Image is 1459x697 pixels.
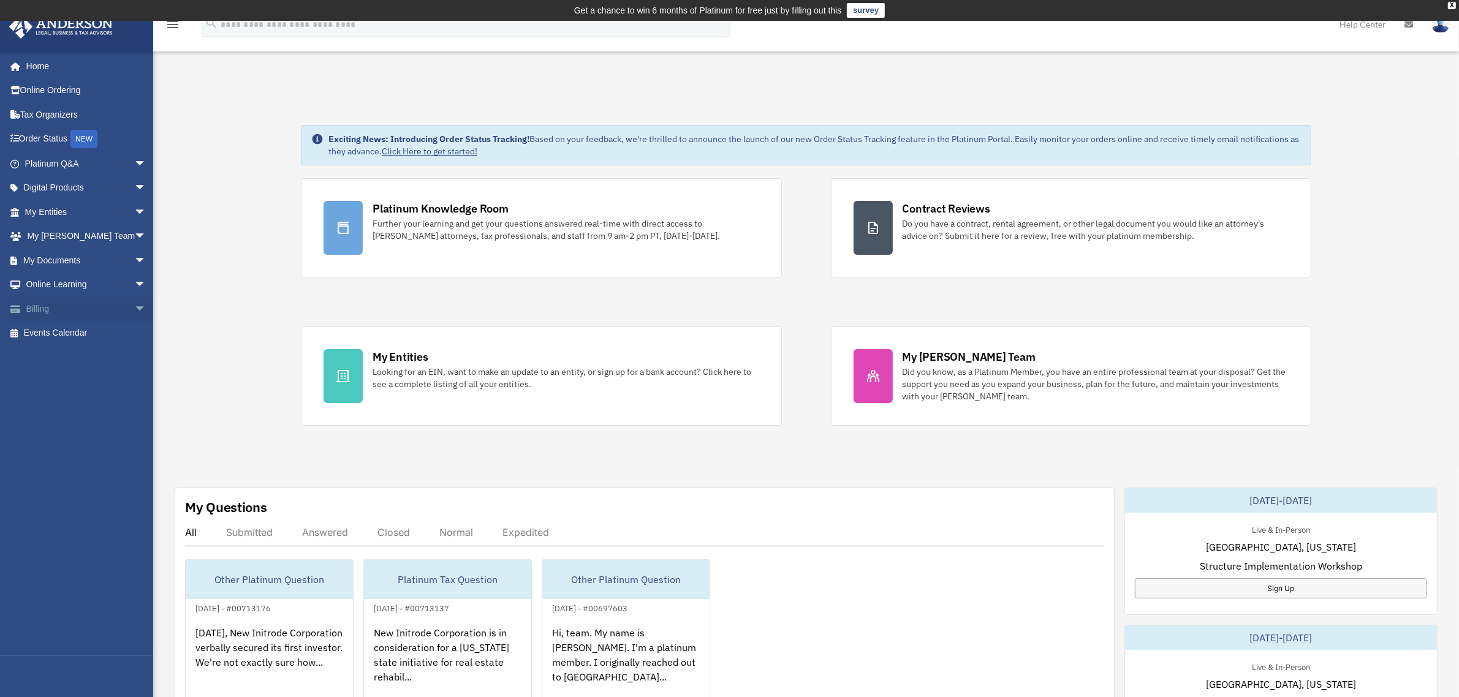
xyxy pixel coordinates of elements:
div: Platinum Knowledge Room [373,201,509,216]
a: My [PERSON_NAME] Teamarrow_drop_down [9,224,165,249]
div: Live & In-Person [1242,522,1320,535]
a: Platinum Knowledge Room Further your learning and get your questions answered real-time with dire... [301,178,781,277]
span: Structure Implementation Workshop [1200,559,1362,573]
div: Normal [439,526,473,538]
div: Contract Reviews [903,201,990,216]
i: menu [165,17,180,32]
div: My Entities [373,349,428,364]
div: Looking for an EIN, want to make an update to an entity, or sign up for a bank account? Click her... [373,366,759,390]
span: arrow_drop_down [134,224,159,249]
a: Home [9,54,159,78]
div: Live & In-Person [1242,660,1320,673]
a: survey [847,3,885,18]
span: arrow_drop_down [134,248,159,273]
a: Platinum Q&Aarrow_drop_down [9,151,165,176]
a: My Entities Looking for an EIN, want to make an update to an entity, or sign up for a bank accoun... [301,326,781,426]
div: Further your learning and get your questions answered real-time with direct access to [PERSON_NAM... [373,217,759,242]
div: Based on your feedback, we're thrilled to announce the launch of our new Order Status Tracking fe... [328,133,1301,157]
img: Anderson Advisors Platinum Portal [6,15,116,39]
a: Events Calendar [9,321,165,345]
div: NEW [70,130,97,148]
div: [DATE]-[DATE] [1125,625,1437,650]
span: [GEOGRAPHIC_DATA], [US_STATE] [1206,540,1356,554]
a: menu [165,21,180,32]
a: Online Learningarrow_drop_down [9,273,165,297]
a: Billingarrow_drop_down [9,296,165,321]
div: [DATE] - #00713137 [364,601,459,614]
div: [DATE] - #00697603 [542,601,637,614]
div: My [PERSON_NAME] Team [903,349,1036,364]
span: arrow_drop_down [134,273,159,298]
a: Tax Organizers [9,102,165,127]
span: arrow_drop_down [134,151,159,176]
i: search [205,17,218,30]
span: arrow_drop_down [134,176,159,201]
a: Order StatusNEW [9,127,165,152]
div: Did you know, as a Platinum Member, you have an entire professional team at your disposal? Get th... [903,366,1289,402]
div: Closed [377,526,410,538]
a: Digital Productsarrow_drop_down [9,176,165,200]
span: [GEOGRAPHIC_DATA], [US_STATE] [1206,677,1356,691]
div: Platinum Tax Question [364,560,531,599]
div: Answered [302,526,348,538]
div: My Questions [185,498,267,516]
img: User Pic [1431,15,1450,33]
div: [DATE] - #00713176 [186,601,281,614]
div: Other Platinum Question [542,560,710,599]
strong: Exciting News: Introducing Order Status Tracking! [328,134,529,145]
div: Do you have a contract, rental agreement, or other legal document you would like an attorney's ad... [903,217,1289,242]
span: arrow_drop_down [134,200,159,225]
div: Other Platinum Question [186,560,353,599]
div: Expedited [502,526,549,538]
div: close [1448,2,1456,9]
a: My [PERSON_NAME] Team Did you know, as a Platinum Member, you have an entire professional team at... [831,326,1311,426]
div: Submitted [226,526,273,538]
span: arrow_drop_down [134,296,159,322]
a: My Entitiesarrow_drop_down [9,200,165,224]
a: Online Ordering [9,78,165,103]
div: Get a chance to win 6 months of Platinum for free just by filling out this [574,3,842,18]
a: Sign Up [1135,578,1427,598]
a: Contract Reviews Do you have a contract, rental agreement, or other legal document you would like... [831,178,1311,277]
div: All [185,526,197,538]
div: [DATE]-[DATE] [1125,488,1437,513]
a: My Documentsarrow_drop_down [9,248,165,273]
a: Click Here to get started! [382,146,477,157]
